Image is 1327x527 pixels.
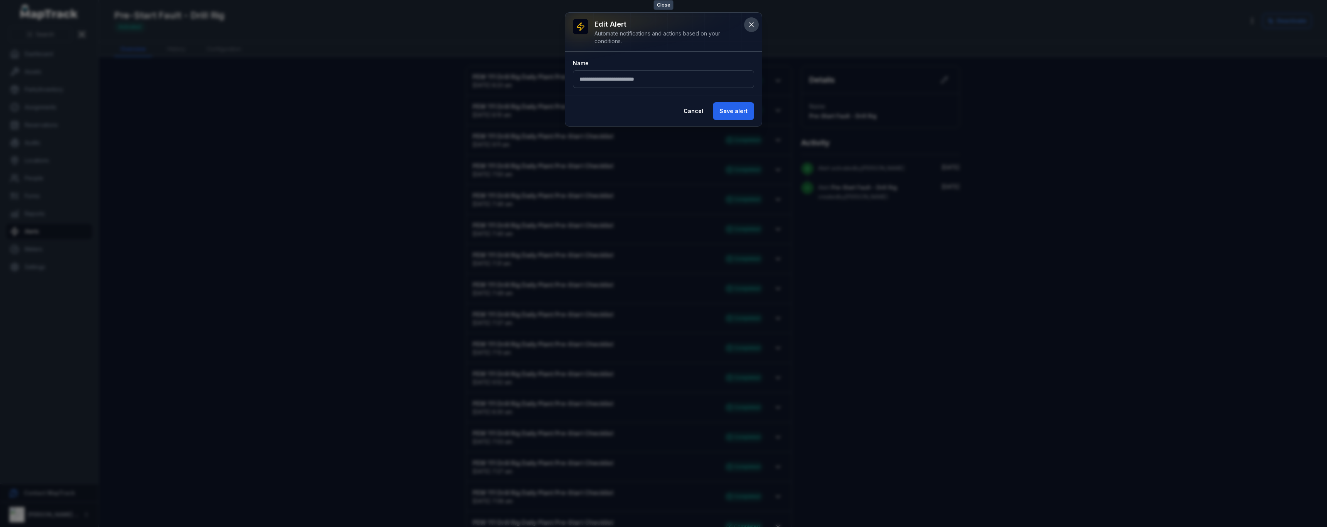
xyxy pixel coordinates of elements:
[654,0,674,10] span: Close
[594,19,742,30] h3: Edit alert
[594,30,742,45] div: Automate notifications and actions based on your conditions.
[573,59,589,67] label: Name
[677,102,710,120] button: Cancel
[713,102,754,120] button: Save alert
